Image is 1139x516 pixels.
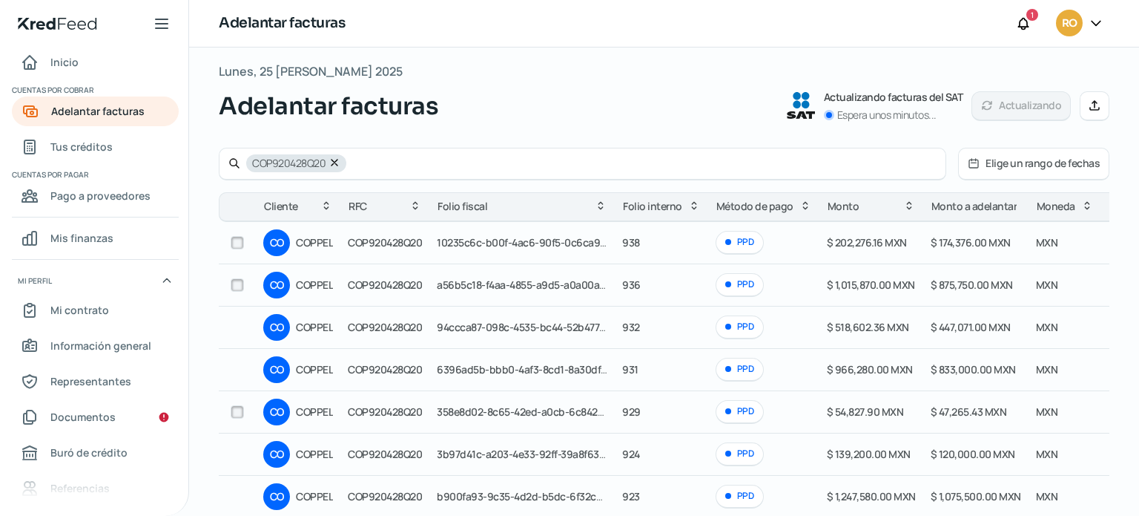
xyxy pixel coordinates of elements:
[1036,447,1058,461] span: MXN
[263,399,290,425] div: CO
[1031,8,1034,22] span: 1
[219,61,403,82] span: Lunes, 25 [PERSON_NAME] 2025
[827,278,915,292] span: $ 1,015,870.00 MXN
[971,91,1071,121] button: Actualizando
[296,403,333,421] span: COPPEL
[622,447,640,461] span: 924
[296,319,333,336] span: COPPEL
[437,405,639,419] span: 358e8d02-8c65-42ed-a0cb-6c8420e5d603
[716,358,764,381] div: PPD
[827,489,916,503] span: $ 1,247,580.00 MXN
[264,197,298,215] span: Cliente
[12,402,179,432] a: Documentos
[827,405,904,419] span: $ 54,827.90 MXN
[263,441,290,468] div: CO
[296,361,333,379] span: COPPEL
[50,372,131,391] span: Representantes
[931,362,1016,376] span: $ 833,000.00 MXN
[263,272,290,298] div: CO
[219,13,345,34] h1: Adelantar facturas
[50,186,151,205] span: Pago a proveedores
[1036,320,1058,334] span: MXN
[296,445,333,463] span: COPPEL
[12,474,179,503] a: Referencias
[18,274,52,287] span: Mi perfil
[622,405,641,419] span: 929
[51,102,145,120] span: Adelantar facturas
[931,405,1007,419] span: $ 47,265.43 MXN
[716,316,764,339] div: PPD
[50,229,113,247] span: Mis finanzas
[716,442,764,466] div: PPD
[12,83,176,97] span: Cuentas por cobrar
[12,223,179,253] a: Mis finanzas
[716,197,793,215] span: Método de pago
[437,278,633,292] span: a56b5c18-f4aa-4855-a9d5-a0a00a8c72de
[787,92,815,119] img: SAT logo
[12,331,179,361] a: Información general
[263,483,290,510] div: CO
[437,362,635,376] span: 6396ad5b-bbb0-4af3-8cd1-8a30df5297e9
[296,234,333,252] span: COPPEL
[827,320,909,334] span: $ 518,602.36 MXN
[1062,15,1077,33] span: RO
[12,295,179,325] a: Mi contrato
[348,278,422,292] span: COP920428Q20
[931,489,1021,503] span: $ 1,075,500.00 MXN
[438,197,487,215] span: Folio fiscal
[931,447,1015,461] span: $ 120,000.00 MXN
[437,489,636,503] span: b900fa93-9c35-4d2d-b5dc-6f32cd3b9077
[263,314,290,341] div: CO
[348,320,422,334] span: COP920428Q20
[827,362,913,376] span: $ 966,280.00 MXN
[623,197,682,215] span: Folio interno
[827,235,907,249] span: $ 202,276.16 MXN
[622,235,640,249] span: 938
[349,197,367,215] span: RFC
[50,301,109,319] span: Mi contrato
[12,132,179,162] a: Tus créditos
[50,53,79,71] span: Inicio
[50,336,151,355] span: Información general
[263,229,290,256] div: CO
[348,405,422,419] span: COP920428Q20
[824,88,963,106] p: Actualizando facturas del SAT
[931,278,1013,292] span: $ 875,750.00 MXN
[1036,235,1058,249] span: MXN
[437,447,627,461] span: 3b97d41c-a203-4e33-92ff-39a8f63934d7
[716,485,764,508] div: PPD
[12,367,179,396] a: Representantes
[12,168,176,181] span: Cuentas por pagar
[348,362,422,376] span: COP920428Q20
[716,273,764,296] div: PPD
[50,443,128,462] span: Buró de crédito
[931,235,1011,249] span: $ 174,376.00 MXN
[437,320,630,334] span: 94ccca87-098c-4535-bc44-52b4770017fe
[622,489,640,503] span: 923
[50,137,113,156] span: Tus créditos
[827,447,911,461] span: $ 139,200.00 MXN
[1036,489,1058,503] span: MXN
[622,362,638,376] span: 931
[348,489,422,503] span: COP920428Q20
[263,356,290,383] div: CO
[959,148,1109,179] button: Elige un rango de fechas
[12,181,179,211] a: Pago a proveedores
[1037,197,1075,215] span: Moneda
[1036,278,1058,292] span: MXN
[219,88,438,124] span: Adelantar facturas
[1036,362,1058,376] span: MXN
[931,320,1011,334] span: $ 447,071.00 MXN
[12,48,179,77] a: Inicio
[716,231,764,254] div: PPD
[716,400,764,423] div: PPD
[50,408,116,426] span: Documentos
[296,488,333,506] span: COPPEL
[437,235,630,249] span: 10235c6c-b00f-4ac6-90f5-0c6ca9f719d3
[296,276,333,294] span: COPPEL
[931,197,1017,215] span: Monto a adelantar
[1036,405,1058,419] span: MXN
[50,479,110,497] span: Referencias
[348,447,422,461] span: COP920428Q20
[252,158,326,169] span: COP920428Q20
